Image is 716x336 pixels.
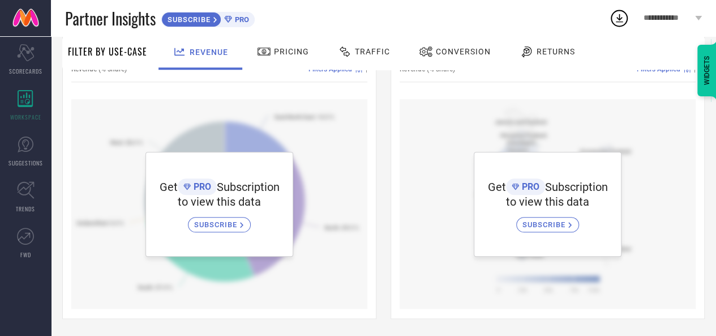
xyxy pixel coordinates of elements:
[190,48,228,57] span: Revenue
[16,205,35,213] span: TRENDS
[161,9,255,27] a: SUBSCRIBEPRO
[537,47,575,56] span: Returns
[522,220,568,229] span: SUBSCRIBE
[609,8,629,28] div: Open download list
[516,209,579,232] a: SUBSCRIBE
[162,15,213,24] span: SUBSCRIBE
[178,195,261,209] span: to view this data
[274,47,309,56] span: Pricing
[160,180,178,194] span: Get
[232,15,249,24] span: PRO
[188,209,251,232] a: SUBSCRIBE
[217,180,280,194] span: Subscription
[436,47,491,56] span: Conversion
[545,180,608,194] span: Subscription
[20,250,31,259] span: FWD
[68,45,147,58] span: Filter By Use-Case
[488,180,506,194] span: Get
[194,220,240,229] span: SUBSCRIBE
[10,113,41,121] span: WORKSPACE
[191,181,211,192] span: PRO
[519,181,539,192] span: PRO
[8,159,43,167] span: SUGGESTIONS
[506,195,589,209] span: to view this data
[355,47,390,56] span: Traffic
[65,7,156,30] span: Partner Insights
[9,67,42,75] span: SCORECARDS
